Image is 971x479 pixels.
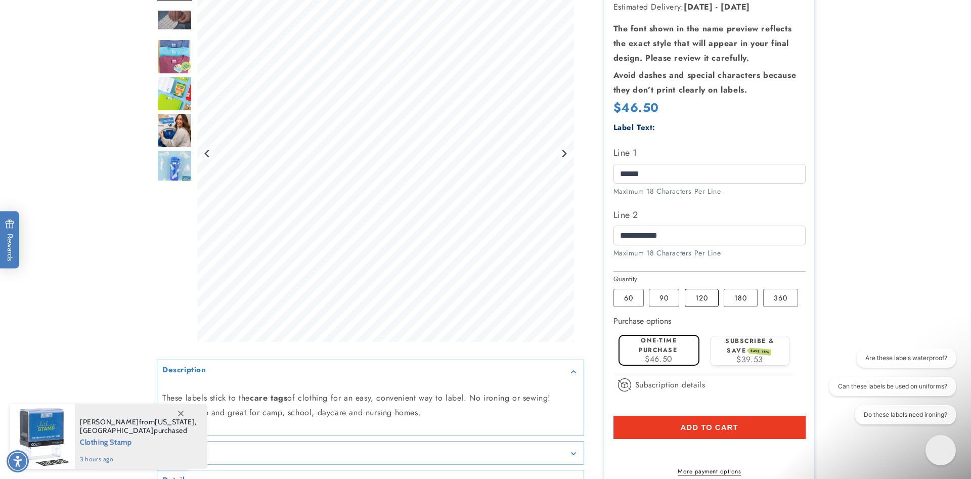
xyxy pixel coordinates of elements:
[725,336,774,355] label: Subscribe & save
[80,455,197,464] span: 3 hours ago
[639,336,677,355] label: One-time purchase
[613,69,797,96] strong: Avoid dashes and special characters because they don’t print clearly on labels.
[157,9,192,30] img: null
[162,365,206,375] h2: Description
[157,150,192,185] div: Go to slide 7
[80,426,154,435] span: [GEOGRAPHIC_DATA]
[613,99,659,116] span: $46.50
[157,76,192,111] div: Go to slide 5
[250,391,287,403] strong: care tags
[763,289,798,307] label: 360
[613,416,806,439] button: Add to cart
[157,2,192,37] div: Go to slide 3
[157,442,584,464] summary: Features
[157,113,192,148] img: Stick N' Wear® Labels - Label Land
[613,289,644,307] label: 60
[613,274,639,284] legend: Quantity
[724,289,758,307] label: 180
[80,418,197,435] span: from , purchased
[613,248,806,258] div: Maximum 18 Characters Per Line
[201,147,214,160] button: Previous slide
[5,219,15,261] span: Rewards
[815,349,961,433] iframe: Gorgias live chat conversation starters
[649,289,679,307] label: 90
[635,379,705,391] span: Subscription details
[613,467,806,476] a: More payment options
[557,147,571,160] button: Next slide
[8,398,128,428] iframe: Sign Up via Text for Offers
[157,150,192,185] img: Stick N' Wear® Labels - Label Land
[749,347,772,356] span: SAVE 15%
[736,354,763,365] span: $39.53
[80,435,197,448] span: Clothing Stamp
[680,423,738,432] span: Add to cart
[613,207,806,223] label: Line 2
[613,315,671,327] label: Purchase options
[920,431,961,469] iframe: Gorgias live chat messenger
[685,289,719,307] label: 120
[684,1,713,13] strong: [DATE]
[157,360,584,383] summary: Description
[721,1,750,13] strong: [DATE]
[7,450,29,472] div: Accessibility Menu
[155,417,195,426] span: [US_STATE]
[162,390,579,420] p: These labels stick to the of clothing for an easy, convenient way to label. No ironing or sewing!...
[613,23,792,64] strong: The font shown in the name preview reflects the exact style that will appear in your final design...
[613,122,656,133] label: Label Text:
[157,39,192,74] img: Stick N' Wear® Labels - Label Land
[157,39,192,74] div: Go to slide 4
[157,76,192,111] img: Stick N' Wear® Labels - Label Land
[716,1,718,13] strong: -
[645,353,673,365] span: $46.50
[613,145,806,161] label: Line 1
[613,186,806,197] div: Maximum 18 Characters Per Line
[157,113,192,148] div: Go to slide 6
